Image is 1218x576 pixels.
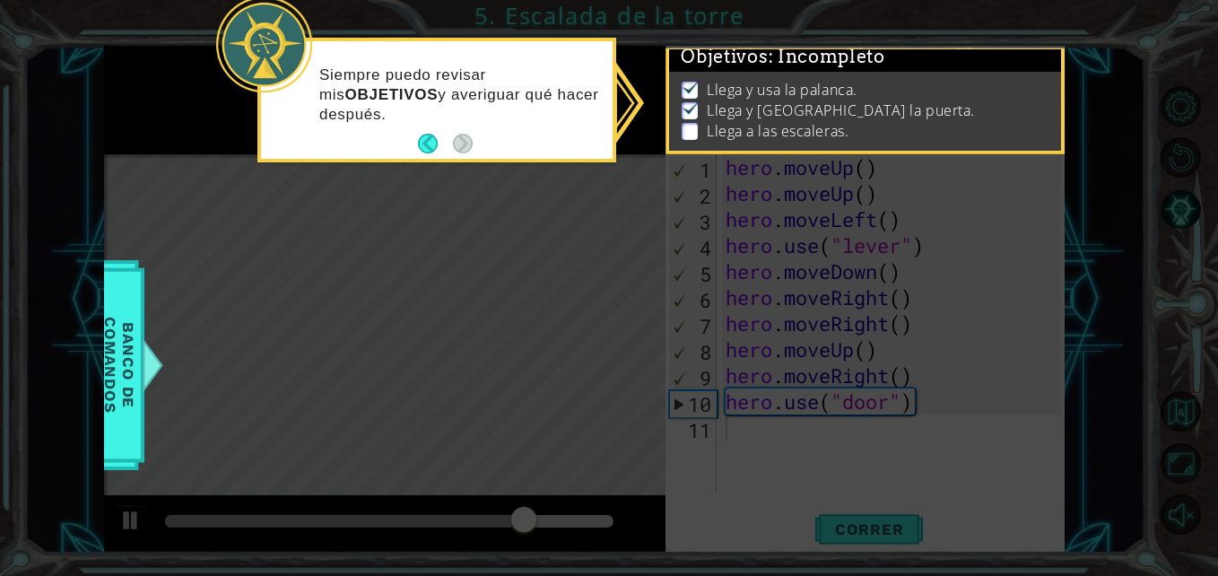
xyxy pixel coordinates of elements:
span: Banco de comandos [96,273,143,458]
img: Check mark for checkbox [682,80,700,94]
button: Back [418,134,453,153]
p: Llega y usa la palanca. [707,80,857,100]
strong: OBJETIVOS [345,86,439,103]
span: Objetivos [681,46,885,68]
img: Check mark for checkbox [682,100,700,115]
button: Next [453,134,473,153]
span: : Incompleto [769,46,885,67]
p: Llega y [GEOGRAPHIC_DATA] la puerta. [707,100,975,120]
p: Llega a las escaleras. [707,121,848,141]
p: Siempre puedo revisar mis y averiguar qué hacer después. [319,65,600,125]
